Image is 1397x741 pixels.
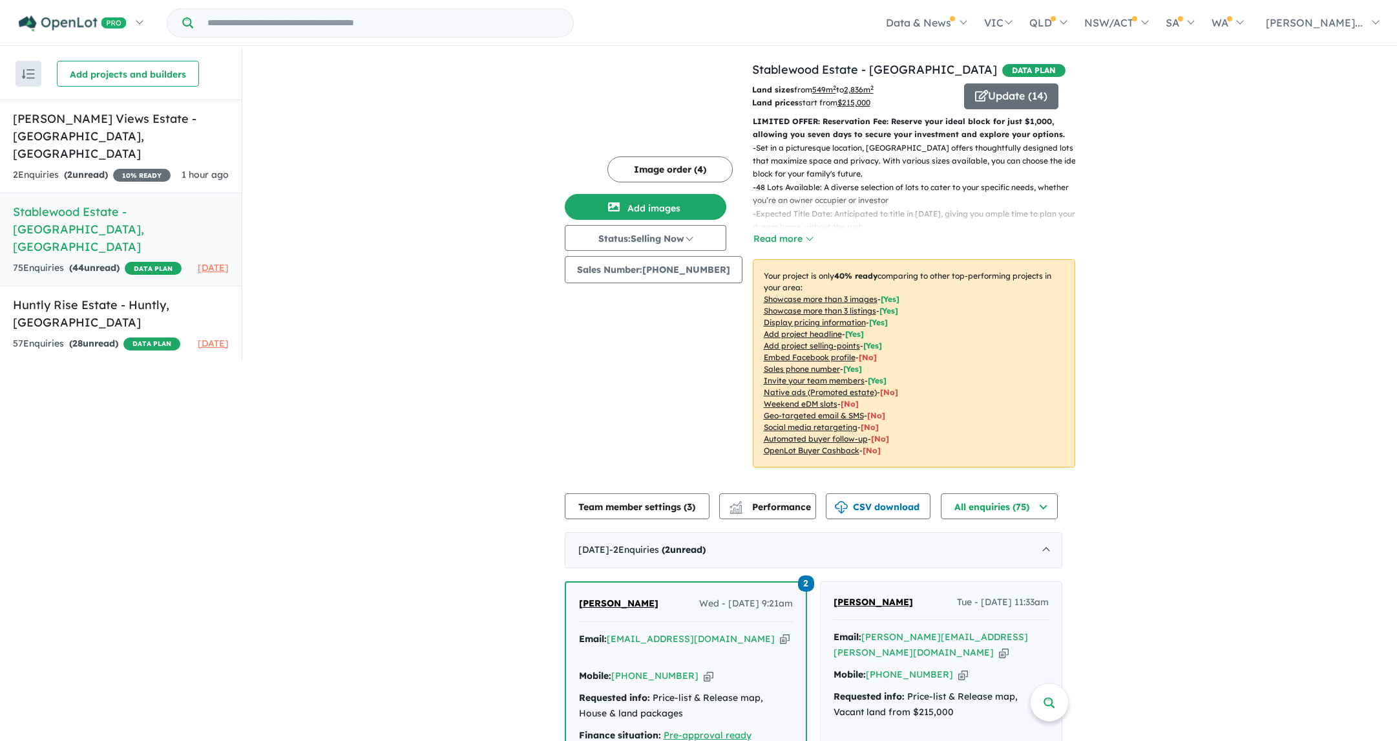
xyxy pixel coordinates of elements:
[198,262,229,274] span: [DATE]
[834,596,913,608] span: [PERSON_NAME]
[13,110,229,162] h5: [PERSON_NAME] Views Estate - [GEOGRAPHIC_DATA] , [GEOGRAPHIC_DATA]
[834,691,905,702] strong: Requested info:
[871,434,889,444] span: [No]
[13,261,182,276] div: 75 Enquir ies
[64,169,108,180] strong: ( unread)
[964,83,1058,109] button: Update (14)
[22,69,35,79] img: sort.svg
[859,352,877,362] span: [ No ]
[843,364,862,374] span: [ Yes ]
[753,142,1086,181] p: - Set in a picturesque location, [GEOGRAPHIC_DATA] offers thoughtfully designed lots that maximiz...
[607,633,775,645] a: [EMAIL_ADDRESS][DOMAIN_NAME]
[664,729,751,741] a: Pre-approval ready
[764,387,877,397] u: Native ads (Promoted estate)
[69,338,118,349] strong: ( unread)
[764,399,837,409] u: Weekend eDM slots
[13,336,180,352] div: 57 Enquir ies
[764,294,877,304] u: Showcase more than 3 images
[579,633,607,645] strong: Email:
[764,364,840,374] u: Sales phone number
[764,341,860,350] u: Add project selling-points
[579,691,793,722] div: Price-list & Release map, House & land packages
[113,169,171,182] span: 10 % READY
[579,729,661,741] strong: Finance situation:
[123,338,180,350] span: DATA PLAN
[565,532,1062,568] div: [DATE]
[764,376,865,385] u: Invite your team members
[730,501,741,508] img: line-chart.svg
[753,181,1086,208] p: - 48 Lots Available: A diverse selection of lots to cater to your specific needs, whether you’re ...
[834,669,866,680] strong: Mobile:
[834,689,1049,720] div: Price-list & Release map, Vacant land from $215,000
[579,670,611,682] strong: Mobile:
[834,631,861,643] strong: Email:
[834,631,1028,658] a: [PERSON_NAME][EMAIL_ADDRESS][PERSON_NAME][DOMAIN_NAME]
[834,271,877,281] b: 40 % ready
[704,669,713,683] button: Copy
[764,434,868,444] u: Automated buyer follow-up
[836,85,874,94] span: to
[665,544,670,555] span: 2
[752,62,997,77] a: Stablewood Estate - [GEOGRAPHIC_DATA]
[869,317,888,327] span: [ Yes ]
[753,208,1086,234] p: - Expected Title Date: Anticipated to title in [DATE], giving you ample time to plan your dream h...
[182,169,229,180] span: 1 hour ago
[753,115,1075,142] p: LIMITED OFFER: Reservation Fee: Reserve your ideal block for just $1,000, allowing you seven days...
[752,83,954,96] p: from
[780,632,790,646] button: Copy
[837,98,870,107] u: $ 215,000
[764,352,856,362] u: Embed Facebook profile
[881,294,899,304] span: [ Yes ]
[1002,64,1066,77] span: DATA PLAN
[72,338,83,349] span: 28
[125,262,182,275] span: DATA PLAN
[764,411,864,420] u: Geo-targeted email & SMS
[565,225,726,251] button: Status:Selling Now
[958,668,968,682] button: Copy
[72,262,84,274] span: 44
[565,493,709,519] button: Team member settings (3)
[719,493,816,519] button: Performance
[764,446,859,455] u: OpenLot Buyer Cashback
[565,256,742,283] button: Sales Number:[PHONE_NUMBER]
[67,169,72,180] span: 2
[834,595,913,610] a: [PERSON_NAME]
[863,341,882,350] span: [ Yes ]
[579,596,658,612] a: [PERSON_NAME]
[198,338,229,349] span: [DATE]
[699,596,793,612] span: Wed - [DATE] 9:21am
[798,575,814,592] span: 2
[69,262,120,274] strong: ( unread)
[687,501,692,513] span: 3
[941,493,1058,519] button: All enquiries (75)
[999,646,1009,660] button: Copy
[730,505,742,513] img: bar-chart.svg
[753,231,814,246] button: Read more
[609,544,706,555] span: - 2 Enquir ies
[861,422,879,432] span: [No]
[19,16,127,32] img: Openlot PRO Logo White
[798,574,814,592] a: 2
[868,376,887,385] span: [ Yes ]
[764,422,857,432] u: Social media retargeting
[13,167,171,183] div: 2 Enquir ies
[752,96,954,109] p: start from
[752,85,794,94] b: Land sizes
[866,669,953,680] a: [PHONE_NUMBER]
[565,194,726,220] button: Add images
[579,597,658,609] span: [PERSON_NAME]
[879,306,898,316] span: [ Yes ]
[880,387,898,397] span: [No]
[812,85,836,94] u: 549 m
[196,9,571,37] input: Try estate name, suburb, builder or developer
[764,329,842,339] u: Add project headline
[826,493,930,519] button: CSV download
[835,501,848,514] img: download icon
[1266,16,1363,29] span: [PERSON_NAME]...
[867,411,885,420] span: [No]
[957,595,1049,610] span: Tue - [DATE] 11:33am
[845,329,864,339] span: [ Yes ]
[764,317,866,327] u: Display pricing information
[753,259,1075,467] p: Your project is only comparing to other top-performing projects in your area: - - - - - - - - - -...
